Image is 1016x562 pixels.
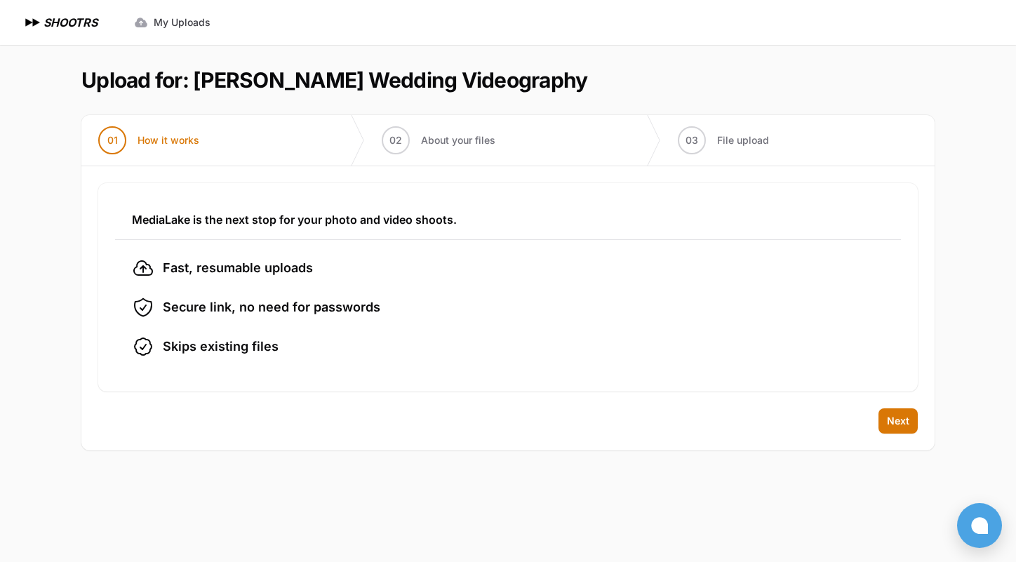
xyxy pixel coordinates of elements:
img: SHOOTRS [22,14,44,31]
a: SHOOTRS SHOOTRS [22,14,98,31]
span: Next [887,414,909,428]
button: Next [878,408,918,434]
span: About your files [421,133,495,147]
span: Fast, resumable uploads [163,258,313,278]
span: File upload [717,133,769,147]
span: 02 [389,133,402,147]
h1: Upload for: [PERSON_NAME] Wedding Videography [81,67,587,93]
span: My Uploads [154,15,210,29]
h3: MediaLake is the next stop for your photo and video shoots. [132,211,884,228]
span: Secure link, no need for passwords [163,297,380,317]
span: 01 [107,133,118,147]
button: 03 File upload [661,115,786,166]
span: 03 [686,133,698,147]
span: How it works [138,133,199,147]
h1: SHOOTRS [44,14,98,31]
a: My Uploads [126,10,219,35]
span: Skips existing files [163,337,279,356]
button: 02 About your files [365,115,512,166]
button: Open chat window [957,503,1002,548]
button: 01 How it works [81,115,216,166]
